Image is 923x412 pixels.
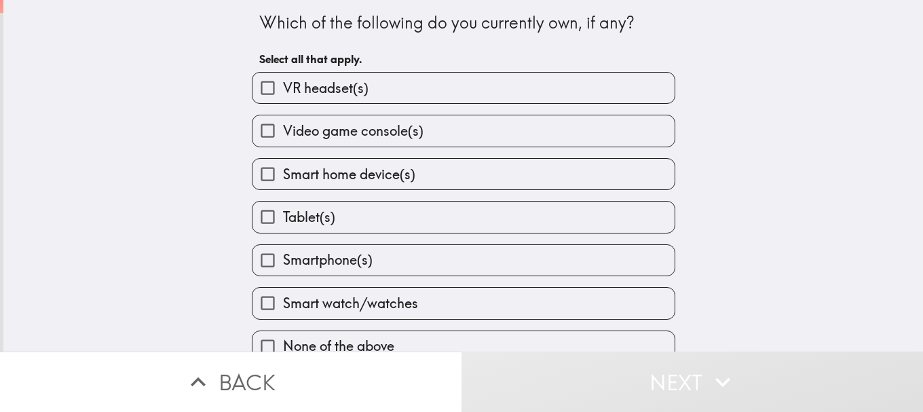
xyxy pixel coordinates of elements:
[252,245,675,276] button: Smartphone(s)
[283,294,418,313] span: Smart watch/watches
[252,115,675,146] button: Video game console(s)
[283,121,423,141] span: Video game console(s)
[283,250,373,269] span: Smartphone(s)
[252,288,675,318] button: Smart watch/watches
[283,79,369,98] span: VR headset(s)
[259,12,668,35] div: Which of the following do you currently own, if any?
[252,159,675,189] button: Smart home device(s)
[283,337,394,356] span: None of the above
[461,352,923,412] button: Next
[252,331,675,362] button: None of the above
[283,165,415,184] span: Smart home device(s)
[252,202,675,232] button: Tablet(s)
[252,73,675,103] button: VR headset(s)
[259,52,668,67] h6: Select all that apply.
[283,208,335,227] span: Tablet(s)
